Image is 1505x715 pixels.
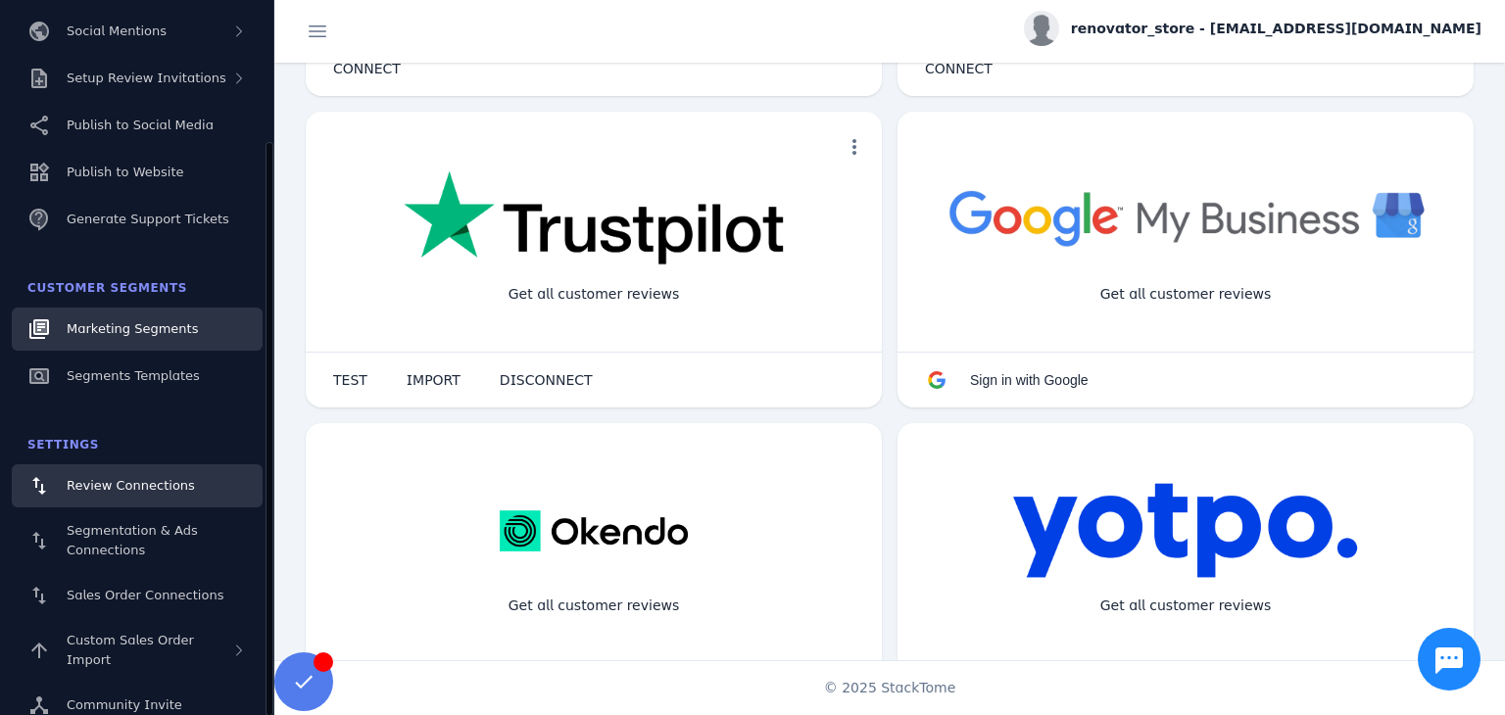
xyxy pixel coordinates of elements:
[12,574,263,617] a: Sales Order Connections
[1085,580,1287,632] div: Get all customer reviews
[1085,268,1287,320] div: Get all customer reviews
[333,373,367,387] span: TEST
[27,281,187,295] span: Customer Segments
[905,360,1108,400] button: Sign in with Google
[12,464,263,507] a: Review Connections
[12,511,263,570] a: Segmentation & Ads Connections
[493,268,696,320] div: Get all customer reviews
[67,321,198,336] span: Marketing Segments
[314,49,420,88] button: CONNECT
[835,127,874,167] button: more
[67,368,200,383] span: Segments Templates
[500,482,687,580] img: okendo.webp
[67,165,183,179] span: Publish to Website
[67,71,226,85] span: Setup Review Invitations
[905,49,1012,88] button: CONNECT
[314,360,387,400] button: TEST
[12,198,263,241] a: Generate Support Tickets
[67,697,182,712] span: Community Invite
[12,151,263,194] a: Publish to Website
[493,580,696,632] div: Get all customer reviews
[333,62,401,75] span: CONNECT
[824,678,956,698] span: © 2025 StackTome
[407,373,461,387] span: IMPORT
[937,170,1434,263] img: googlebusiness.png
[480,360,612,400] button: DISCONNECT
[1024,11,1059,46] img: profile.jpg
[970,372,1089,388] span: Sign in with Google
[925,62,993,75] span: CONNECT
[67,212,229,226] span: Generate Support Tickets
[500,373,593,387] span: DISCONNECT
[387,360,480,400] button: IMPORT
[1024,11,1481,46] button: renovator_store - [EMAIL_ADDRESS][DOMAIN_NAME]
[12,355,263,398] a: Segments Templates
[404,170,783,268] img: trustpilot.png
[1071,19,1481,39] span: renovator_store - [EMAIL_ADDRESS][DOMAIN_NAME]
[12,104,263,147] a: Publish to Social Media
[67,118,214,132] span: Publish to Social Media
[27,438,99,452] span: Settings
[1012,482,1358,580] img: yotpo.png
[67,588,223,602] span: Sales Order Connections
[67,24,167,38] span: Social Mentions
[67,633,194,667] span: Custom Sales Order Import
[67,523,198,557] span: Segmentation & Ads Connections
[12,308,263,351] a: Marketing Segments
[67,478,195,493] span: Review Connections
